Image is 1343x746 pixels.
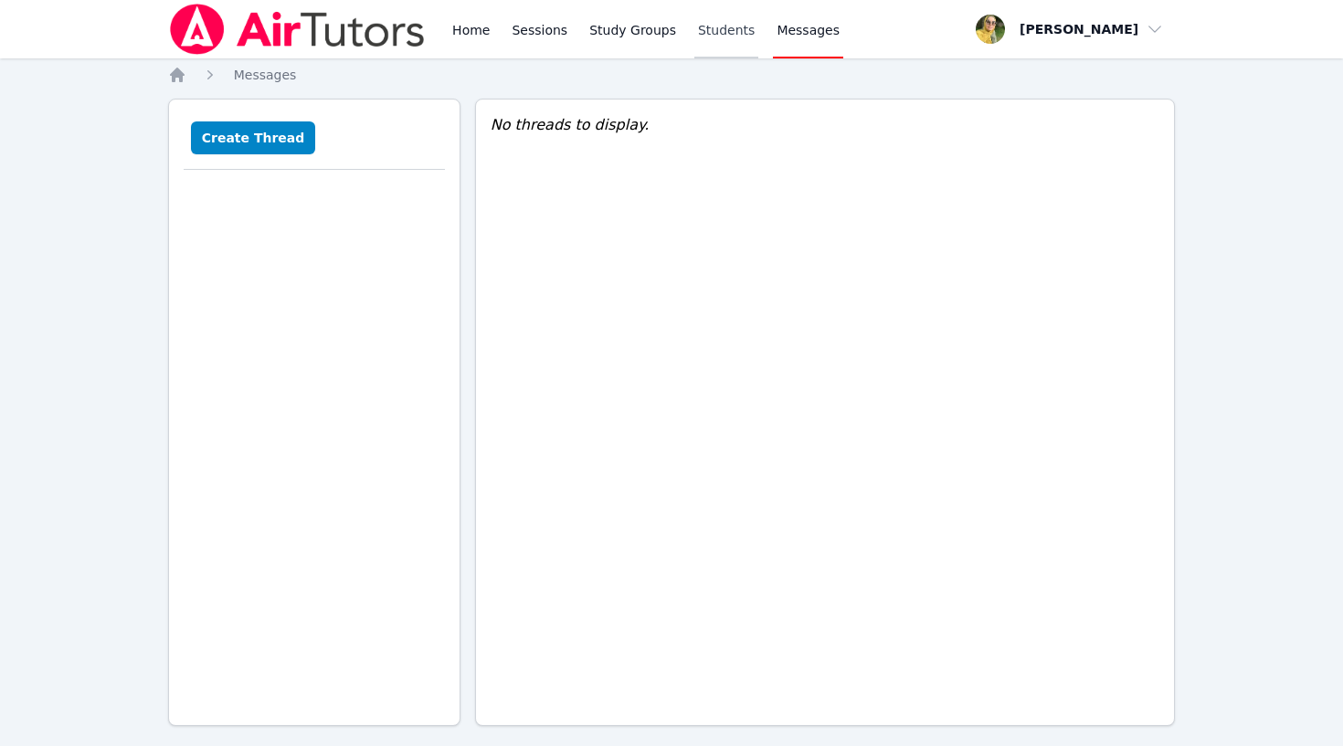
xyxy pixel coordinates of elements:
[168,4,427,55] img: Air Tutors
[191,121,316,154] button: Create Thread
[491,114,1160,136] div: No threads to display.
[234,68,297,82] span: Messages
[777,21,840,39] span: Messages
[168,66,1176,84] nav: Breadcrumb
[234,66,297,84] a: Messages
